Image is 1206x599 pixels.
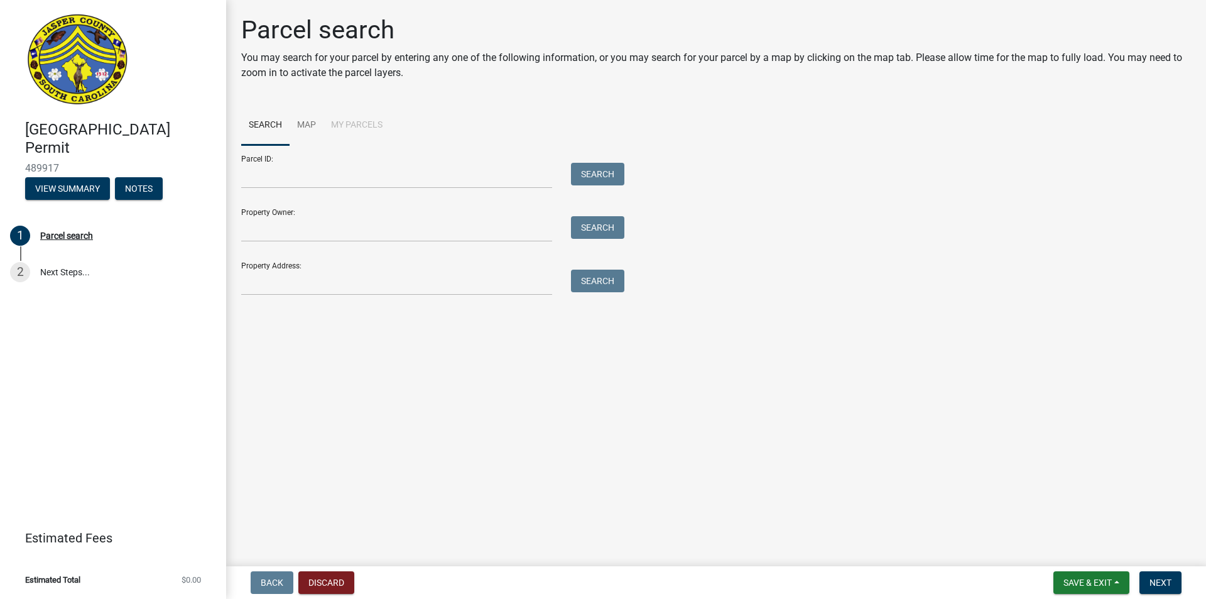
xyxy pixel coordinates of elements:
button: Search [571,216,624,239]
button: Search [571,270,624,292]
span: Save & Exit [1063,578,1112,588]
span: Estimated Total [25,576,80,584]
button: Next [1139,571,1182,594]
div: Parcel search [40,231,93,240]
div: 1 [10,226,30,246]
a: Map [290,106,323,146]
span: Back [261,578,283,588]
a: Search [241,106,290,146]
button: Search [571,163,624,185]
h4: [GEOGRAPHIC_DATA] Permit [25,121,216,157]
button: Save & Exit [1053,571,1129,594]
span: Next [1149,578,1171,588]
button: Notes [115,177,163,200]
wm-modal-confirm: Notes [115,184,163,194]
button: Discard [298,571,354,594]
div: 2 [10,262,30,282]
span: 489917 [25,162,201,174]
button: Back [251,571,293,594]
p: You may search for your parcel by entering any one of the following information, or you may searc... [241,50,1191,80]
img: Jasper County, South Carolina [25,13,130,107]
wm-modal-confirm: Summary [25,184,110,194]
a: Estimated Fees [10,525,206,551]
h1: Parcel search [241,15,1191,45]
button: View Summary [25,177,110,200]
span: $0.00 [182,576,201,584]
